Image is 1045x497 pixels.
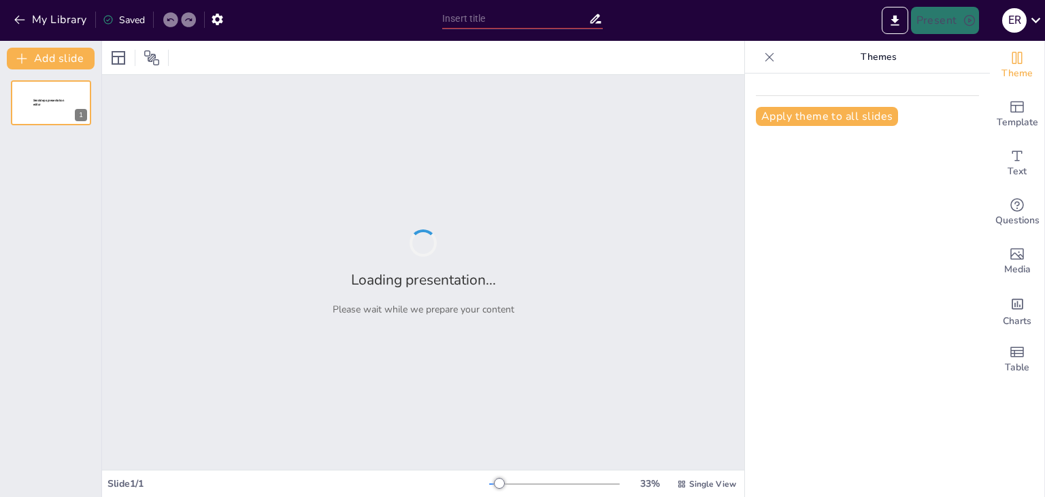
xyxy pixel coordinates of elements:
span: Media [1004,262,1031,277]
button: Export to PowerPoint [882,7,908,34]
div: Add text boxes [990,139,1044,188]
span: Sendsteps presentation editor [33,99,64,106]
div: Add images, graphics, shapes or video [990,237,1044,286]
span: Charts [1003,314,1031,329]
button: E R [1002,7,1027,34]
div: Layout [107,47,129,69]
span: Text [1008,164,1027,179]
div: 33 % [633,477,666,490]
div: Saved [103,14,145,27]
span: Template [997,115,1038,130]
span: Theme [1001,66,1033,81]
button: Apply theme to all slides [756,107,898,126]
div: Slide 1 / 1 [107,477,489,490]
div: Add charts and graphs [990,286,1044,335]
button: Present [911,7,979,34]
span: Table [1005,360,1029,375]
input: Insert title [442,9,588,29]
div: 1 [11,80,91,125]
button: Add slide [7,48,95,69]
div: Add a table [990,335,1044,384]
span: Position [144,50,160,66]
h2: Loading presentation... [351,270,496,289]
p: Themes [780,41,976,74]
div: Get real-time input from your audience [990,188,1044,237]
div: 1 [75,109,87,121]
div: Add ready made slides [990,90,1044,139]
div: Change the overall theme [990,41,1044,90]
p: Please wait while we prepare your content [333,303,514,316]
span: Single View [689,479,736,490]
div: E R [1002,8,1027,33]
span: Questions [995,213,1040,228]
button: My Library [10,9,93,31]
